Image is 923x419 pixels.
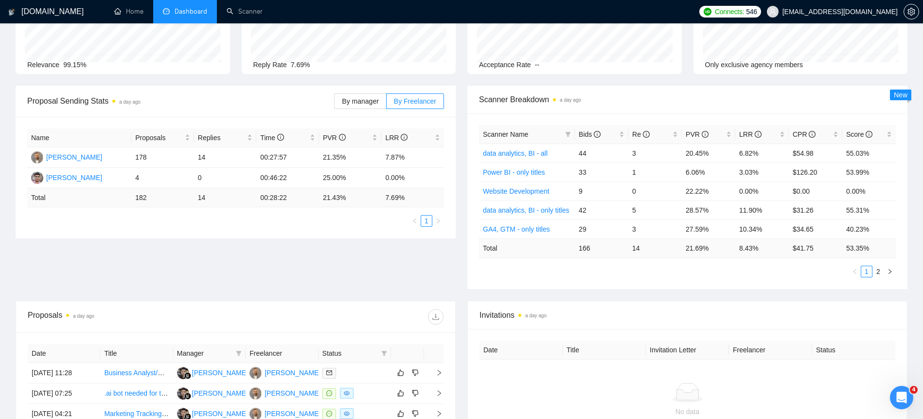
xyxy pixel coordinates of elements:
[575,200,628,219] td: 42
[119,99,141,105] time: a day ago
[861,266,872,277] a: 1
[265,388,320,399] div: [PERSON_NAME]
[729,341,812,360] th: Freelancer
[31,172,43,184] img: MS
[525,313,547,318] time: a day ago
[260,134,284,142] span: Time
[872,266,884,277] li: 2
[192,408,248,419] div: [PERSON_NAME]
[715,6,744,17] span: Connects:
[46,152,102,163] div: [PERSON_NAME]
[397,369,404,377] span: like
[632,130,650,138] span: Re
[409,367,421,379] button: dislike
[104,389,228,397] a: .ai bot needed for training, sops and q+ a
[628,144,682,163] td: 3
[100,363,173,383] td: Business Analyst/Data Scientist for HSE Compliance Software Integration
[861,266,872,277] li: 1
[198,132,246,143] span: Replies
[409,215,421,227] li: Previous Page
[479,93,896,106] span: Scanner Breakdown
[483,149,548,157] a: data analytics, BI - all
[27,188,131,207] td: Total
[31,173,102,181] a: MS[PERSON_NAME]
[246,344,318,363] th: Freelancer
[236,350,242,356] span: filter
[28,344,100,363] th: Date
[177,367,189,379] img: IA
[789,238,842,257] td: $ 41.75
[8,4,15,20] img: logo
[381,168,444,188] td: 0.00%
[256,147,319,168] td: 00:27:57
[379,346,389,361] span: filter
[646,341,729,360] th: Invitation Letter
[344,411,350,417] span: eye
[342,97,378,105] span: By manager
[27,128,131,147] th: Name
[291,61,310,69] span: 7.69%
[428,369,443,376] span: right
[249,409,320,417] a: SK[PERSON_NAME]
[894,91,907,99] span: New
[904,8,919,16] span: setting
[319,168,382,188] td: 25.00%
[412,218,418,224] span: left
[31,151,43,164] img: SK
[594,131,601,138] span: info-circle
[428,390,443,397] span: right
[884,266,896,277] li: Next Page
[628,200,682,219] td: 5
[192,367,248,378] div: [PERSON_NAME]
[177,368,248,376] a: IA[PERSON_NAME]
[249,367,262,379] img: SK
[686,130,709,138] span: PVR
[563,127,573,142] span: filter
[173,344,246,363] th: Manager
[344,390,350,396] span: eye
[628,238,682,257] td: 14
[682,200,735,219] td: 28.57%
[575,238,628,257] td: 166
[428,313,443,321] span: download
[735,219,789,238] td: 10.34%
[887,269,893,274] span: right
[194,188,257,207] td: 14
[789,144,842,163] td: $54.98
[746,6,757,17] span: 546
[381,188,444,207] td: 7.69 %
[114,7,143,16] a: homeHome
[381,350,387,356] span: filter
[395,367,407,379] button: like
[735,238,789,257] td: 8.43 %
[184,393,191,400] img: gigradar-bm.png
[904,4,919,19] button: setting
[319,188,382,207] td: 21.43 %
[789,182,842,200] td: $0.00
[277,134,284,141] span: info-circle
[479,341,563,360] th: Date
[265,408,320,419] div: [PERSON_NAME]
[793,130,816,138] span: CPR
[735,144,789,163] td: 6.82%
[483,225,550,233] a: GA4, GTM - only titles
[705,61,803,69] span: Only exclusive agency members
[194,168,257,188] td: 0
[339,134,346,141] span: info-circle
[842,182,896,200] td: 0.00%
[428,309,444,325] button: download
[483,168,545,176] a: Power BI - only titles
[432,215,444,227] li: Next Page
[409,387,421,399] button: dislike
[163,8,170,15] span: dashboard
[28,383,100,404] td: [DATE] 07:25
[409,215,421,227] button: left
[395,387,407,399] button: like
[323,134,346,142] span: PVR
[735,182,789,200] td: 0.00%
[326,411,332,417] span: message
[412,389,419,397] span: dislike
[31,153,102,161] a: SK[PERSON_NAME]
[412,369,419,377] span: dislike
[100,344,173,363] th: Title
